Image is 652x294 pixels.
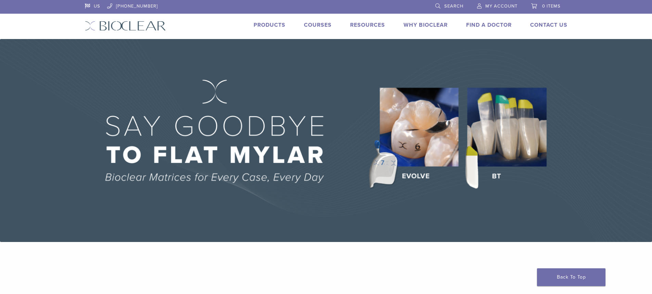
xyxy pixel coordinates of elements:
span: My Account [485,3,517,9]
span: Search [444,3,463,9]
a: Back To Top [537,268,605,286]
a: Why Bioclear [404,22,448,28]
a: Products [254,22,285,28]
a: Resources [350,22,385,28]
a: Contact Us [530,22,567,28]
a: Find A Doctor [466,22,512,28]
img: Bioclear [85,21,166,31]
a: Courses [304,22,332,28]
span: 0 items [542,3,561,9]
